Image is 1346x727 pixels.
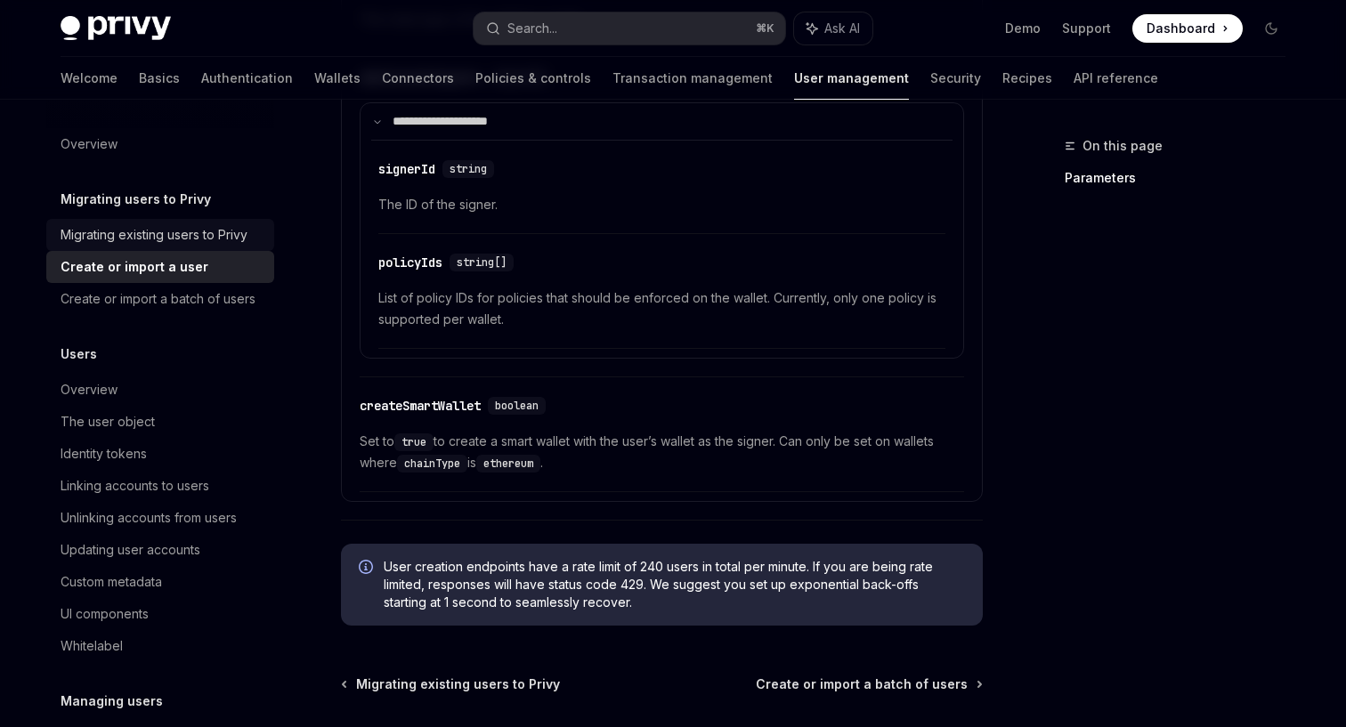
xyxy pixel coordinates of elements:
a: Demo [1005,20,1041,37]
img: dark logo [61,16,171,41]
div: UI components [61,603,149,625]
span: Dashboard [1147,20,1215,37]
h5: Users [61,343,97,365]
a: Basics [139,57,180,100]
div: Overview [61,133,118,155]
span: User creation endpoints have a rate limit of 240 users in total per minute. If you are being rate... [384,558,965,611]
h5: Managing users [61,691,163,712]
button: Ask AI [794,12,872,44]
a: Overview [46,128,274,160]
span: Create or import a batch of users [756,675,968,693]
a: Parameters [1065,164,1300,192]
a: Security [930,57,981,100]
div: createSmartWallet [360,397,481,415]
span: Set to to create a smart wallet with the user’s wallet as the signer. Can only be set on wallets ... [360,431,964,473]
div: Whitelabel [61,635,123,657]
div: Create or import a batch of users [61,288,255,310]
span: string[] [457,255,507,270]
div: Linking accounts to users [61,475,209,497]
button: Toggle dark mode [1257,14,1285,43]
code: chainType [397,455,467,473]
a: Authentication [201,57,293,100]
div: policyIds [378,254,442,271]
a: Migrating existing users to Privy [46,219,274,251]
div: Updating user accounts [61,539,200,561]
a: Custom metadata [46,566,274,598]
div: Unlinking accounts from users [61,507,237,529]
span: boolean [495,399,539,413]
button: Search...⌘K [474,12,785,44]
code: true [394,433,434,451]
span: The ID of the signer. [378,194,945,215]
a: Create or import a batch of users [756,675,981,693]
a: Transaction management [612,57,773,100]
a: Support [1062,20,1111,37]
a: User management [794,57,909,100]
div: Custom metadata [61,571,162,593]
a: Updating user accounts [46,534,274,566]
a: Welcome [61,57,118,100]
div: Search... [507,18,557,39]
a: Create or import a user [46,251,274,283]
a: UI components [46,598,274,630]
a: Create or import a batch of users [46,283,274,315]
span: Ask AI [824,20,860,37]
div: Migrating existing users to Privy [61,224,247,246]
svg: Info [359,560,377,578]
a: Linking accounts to users [46,470,274,502]
div: Create or import a user [61,256,208,278]
a: Policies & controls [475,57,591,100]
div: signerId [378,160,435,178]
span: string [450,162,487,176]
span: On this page [1082,135,1163,157]
a: Identity tokens [46,438,274,470]
a: Recipes [1002,57,1052,100]
a: Overview [46,374,274,406]
h5: Migrating users to Privy [61,189,211,210]
span: List of policy IDs for policies that should be enforced on the wallet. Currently, only one policy... [378,287,945,330]
a: Wallets [314,57,361,100]
span: ⌘ K [756,21,774,36]
span: Migrating existing users to Privy [356,675,560,693]
a: Unlinking accounts from users [46,502,274,534]
a: Migrating existing users to Privy [343,675,560,693]
div: Overview [61,379,118,400]
a: API reference [1074,57,1158,100]
a: The user object [46,406,274,438]
div: Identity tokens [61,443,147,464]
a: Connectors [382,57,454,100]
a: Whitelabel [46,630,274,662]
code: ethereum [476,455,540,473]
a: Dashboard [1132,14,1243,43]
div: The user object [61,411,155,432]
